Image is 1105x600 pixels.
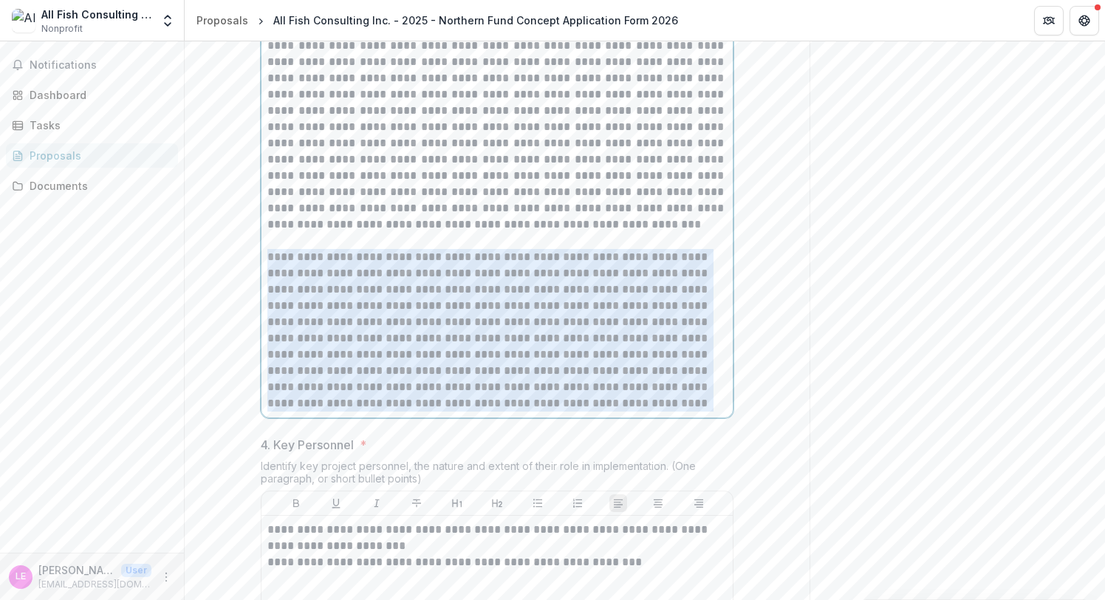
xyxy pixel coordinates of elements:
[261,436,354,454] p: 4. Key Personnel
[191,10,684,31] nav: breadcrumb
[157,6,178,35] button: Open entity switcher
[157,568,175,586] button: More
[6,143,178,168] a: Proposals
[12,9,35,33] img: All Fish Consulting Inc.
[38,578,151,591] p: [EMAIL_ADDRESS][DOMAIN_NAME]
[488,494,506,512] button: Heading 2
[287,494,305,512] button: Bold
[448,494,466,512] button: Heading 1
[30,117,166,133] div: Tasks
[6,174,178,198] a: Documents
[41,22,83,35] span: Nonprofit
[6,83,178,107] a: Dashboard
[30,148,166,163] div: Proposals
[569,494,586,512] button: Ordered List
[408,494,425,512] button: Strike
[196,13,248,28] div: Proposals
[38,562,115,578] p: [PERSON_NAME]
[649,494,667,512] button: Align Center
[6,113,178,137] a: Tasks
[368,494,386,512] button: Italicize
[609,494,627,512] button: Align Left
[191,10,254,31] a: Proposals
[273,13,678,28] div: All Fish Consulting Inc. - 2025 - Northern Fund Concept Application Form 2026
[6,53,178,77] button: Notifications
[16,572,26,582] div: Laura K. Elmer
[121,564,151,577] p: User
[690,494,708,512] button: Align Right
[529,494,547,512] button: Bullet List
[327,494,345,512] button: Underline
[41,7,151,22] div: All Fish Consulting Inc.
[30,178,166,194] div: Documents
[261,460,733,491] div: Identify key project personnel, the nature and extent of their role in implementation. (One parag...
[30,87,166,103] div: Dashboard
[30,59,172,72] span: Notifications
[1034,6,1064,35] button: Partners
[1070,6,1099,35] button: Get Help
